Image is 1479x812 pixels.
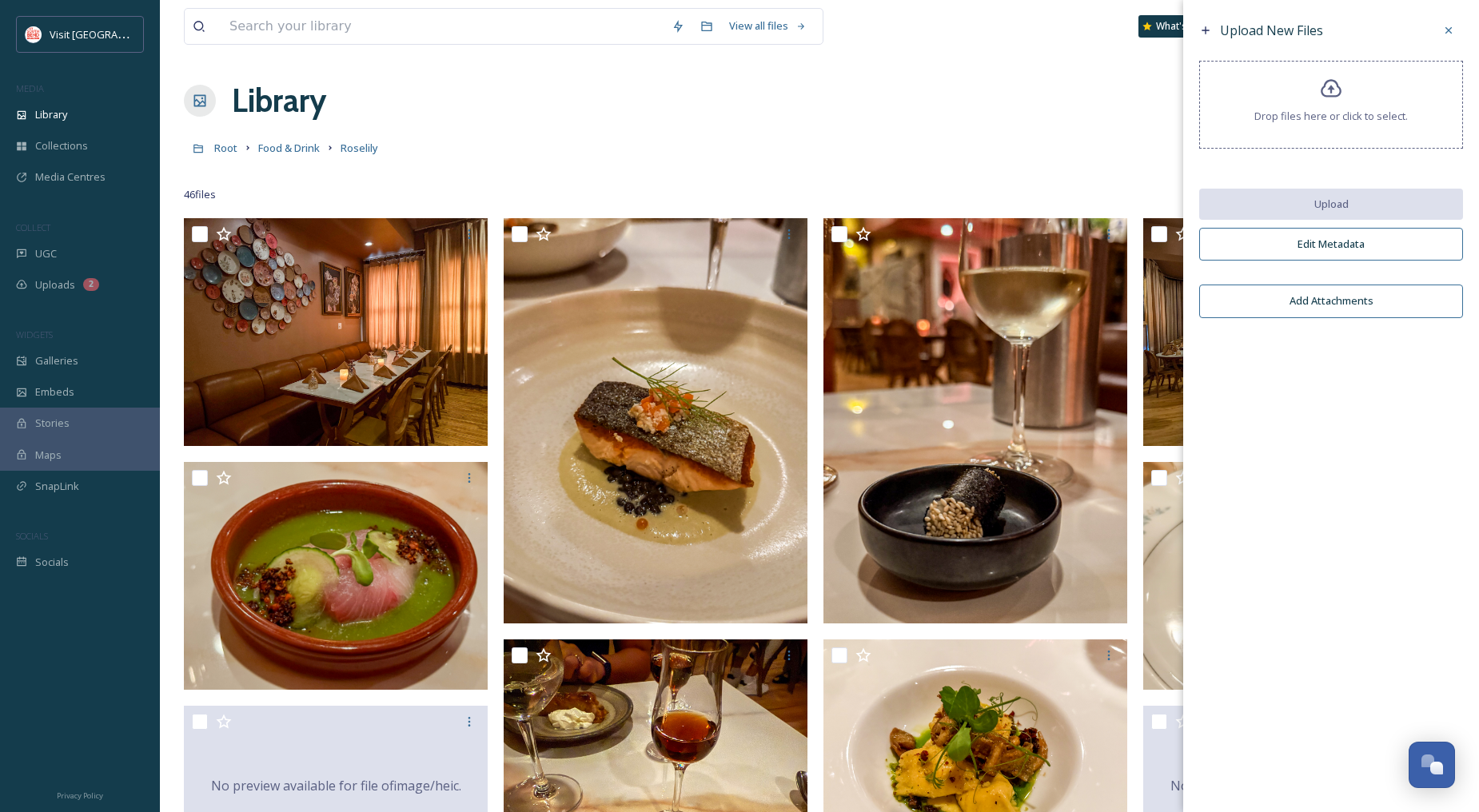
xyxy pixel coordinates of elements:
[16,82,44,94] span: MEDIA
[1138,15,1218,38] a: What's New
[26,26,42,42] img: vsbm-stackedMISH_CMYKlogo2017.jpg
[341,141,378,155] span: Roselily
[184,218,488,446] img: Roselily 2025-1.jpg
[1170,776,1421,795] span: No preview available for file of image/heic .
[50,26,173,42] span: Visit [GEOGRAPHIC_DATA]
[35,416,70,431] span: Stories
[211,776,461,795] span: No preview available for file of image/heic .
[258,138,320,157] a: Food & Drink
[823,218,1127,623] img: Roselily 2025-3.jpg
[184,462,488,690] img: Roselily 2025-4.jpg
[16,221,50,233] span: COLLECT
[16,328,53,340] span: WIDGETS
[1143,462,1447,690] img: Roselily 2025-7.jpg
[1254,109,1408,124] span: Drop files here or click to select.
[35,479,79,494] span: SnapLink
[57,785,103,804] a: Privacy Policy
[214,138,237,157] a: Root
[258,141,320,155] span: Food & Drink
[1220,22,1323,39] span: Upload New Files
[184,187,216,202] span: 46 file s
[1143,218,1447,446] img: Roselily 2025-2.jpg
[721,10,815,42] a: View all files
[35,169,106,185] span: Media Centres
[35,384,74,400] span: Embeds
[221,9,664,44] input: Search your library
[1199,228,1463,261] button: Edit Metadata
[1409,742,1455,788] button: Open Chat
[35,353,78,368] span: Galleries
[35,555,69,570] span: Socials
[57,790,103,801] span: Privacy Policy
[1199,189,1463,220] button: Upload
[16,530,48,542] span: SOCIALS
[504,218,807,623] img: Roselily 2025-5.jpg
[35,138,88,153] span: Collections
[35,246,57,261] span: UGC
[83,278,99,291] div: 2
[214,141,237,155] span: Root
[232,77,326,125] a: Library
[35,277,75,293] span: Uploads
[1199,285,1463,317] button: Add Attachments
[35,107,67,122] span: Library
[341,138,378,157] a: Roselily
[35,448,62,463] span: Maps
